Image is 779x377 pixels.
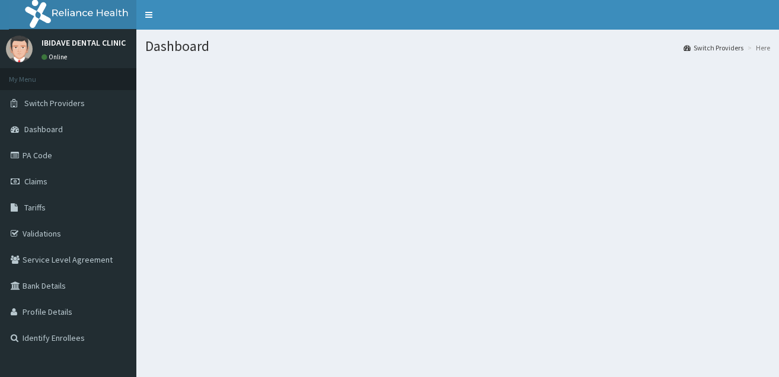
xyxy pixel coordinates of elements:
[41,53,70,61] a: Online
[41,39,126,47] p: IBIDAVE DENTAL CLINIC
[24,98,85,108] span: Switch Providers
[145,39,770,54] h1: Dashboard
[6,36,33,62] img: User Image
[684,43,743,53] a: Switch Providers
[24,176,47,187] span: Claims
[745,43,770,53] li: Here
[24,124,63,135] span: Dashboard
[24,202,46,213] span: Tariffs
